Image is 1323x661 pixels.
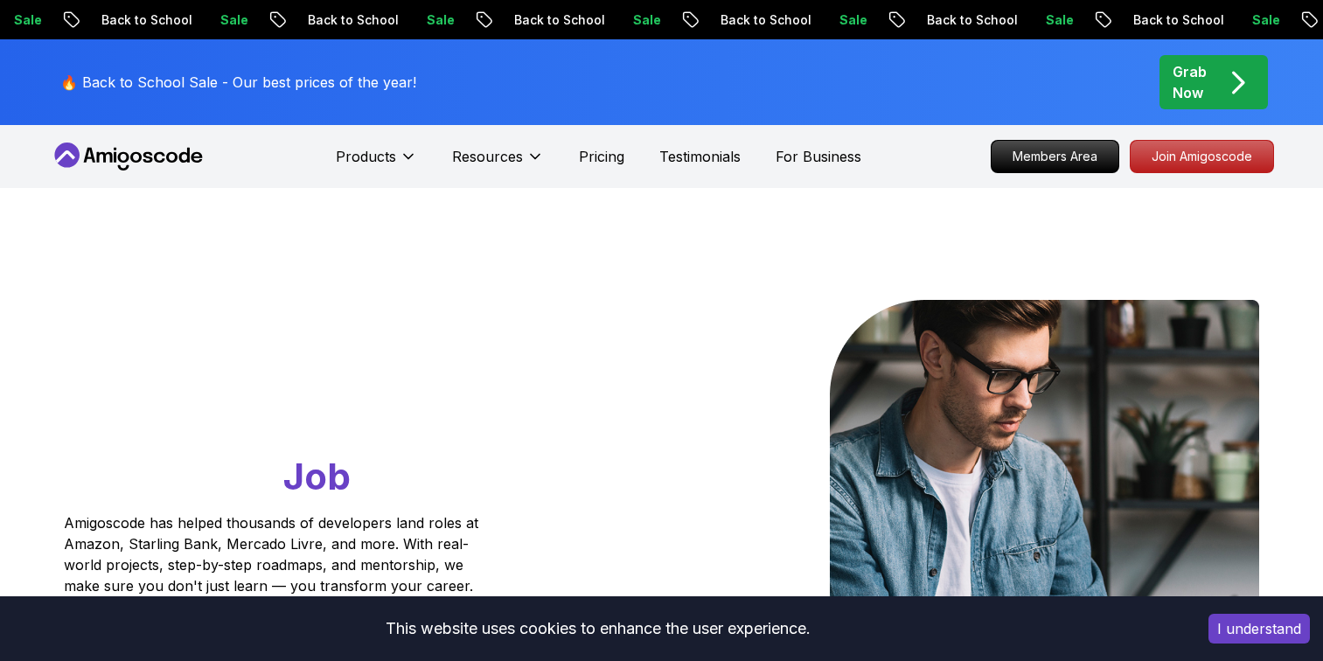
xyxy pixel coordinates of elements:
button: Resources [452,146,544,181]
p: Back to School [291,11,410,29]
p: Sale [204,11,260,29]
p: Members Area [992,141,1118,172]
a: Pricing [579,146,624,167]
p: Products [336,146,396,167]
p: Resources [452,146,523,167]
p: Back to School [498,11,616,29]
h1: Go From Learning to Hired: Master Java, Spring Boot & Cloud Skills That Get You the [64,300,546,502]
a: Testimonials [659,146,741,167]
a: For Business [776,146,861,167]
p: Back to School [85,11,204,29]
p: Back to School [704,11,823,29]
p: Sale [1029,11,1085,29]
p: Sale [1236,11,1292,29]
p: Back to School [1117,11,1236,29]
button: Products [336,146,417,181]
p: Amigoscode has helped thousands of developers land roles at Amazon, Starling Bank, Mercado Livre,... [64,512,484,596]
p: Sale [823,11,879,29]
p: Grab Now [1173,61,1207,103]
a: Join Amigoscode [1130,140,1274,173]
button: Accept cookies [1208,614,1310,644]
p: Back to School [910,11,1029,29]
p: 🔥 Back to School Sale - Our best prices of the year! [60,72,416,93]
span: Job [283,454,351,498]
a: Members Area [991,140,1119,173]
p: Sale [410,11,466,29]
p: Join Amigoscode [1131,141,1273,172]
p: Sale [616,11,672,29]
div: This website uses cookies to enhance the user experience. [13,609,1182,648]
